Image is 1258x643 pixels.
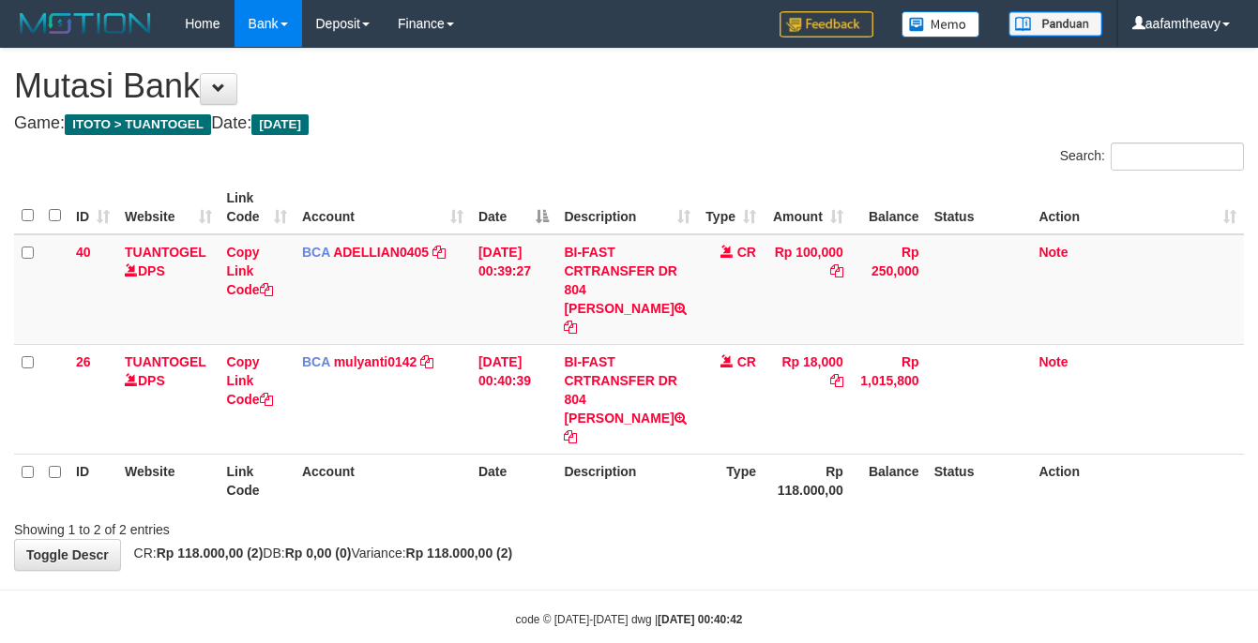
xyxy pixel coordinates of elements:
[76,245,91,260] span: 40
[927,454,1032,507] th: Status
[125,546,513,561] span: CR: DB: Variance:
[1060,142,1244,171] label: Search:
[851,344,927,454] td: Rp 1,015,800
[68,181,117,234] th: ID: activate to sort column ascending
[157,546,264,561] strong: Rp 118.000,00 (2)
[14,114,1244,133] h4: Game: Date:
[251,114,309,135] span: [DATE]
[1111,142,1244,171] input: Search:
[1038,354,1068,369] a: Note
[1008,11,1102,37] img: panduan.png
[117,181,220,234] th: Website: activate to sort column ascending
[927,181,1032,234] th: Status
[698,454,764,507] th: Type
[1038,245,1068,260] a: Note
[295,181,471,234] th: Account: activate to sort column ascending
[764,454,851,507] th: Rp 118.000,00
[76,354,91,369] span: 26
[220,454,295,507] th: Link Code
[302,245,330,260] span: BCA
[227,245,273,297] a: Copy Link Code
[125,245,206,260] a: TUANTOGEL
[68,454,117,507] th: ID
[471,454,556,507] th: Date
[295,454,471,507] th: Account
[764,234,851,345] td: Rp 100,000
[471,234,556,345] td: [DATE] 00:39:27
[333,245,429,260] a: ADELLIAN0405
[406,546,513,561] strong: Rp 118.000,00 (2)
[851,181,927,234] th: Balance
[830,373,843,388] a: Copy Rp 18,000 to clipboard
[14,67,1244,105] h1: Mutasi Bank
[285,546,352,561] strong: Rp 0,00 (0)
[432,245,446,260] a: Copy ADELLIAN0405 to clipboard
[830,263,843,278] a: Copy Rp 100,000 to clipboard
[1031,181,1244,234] th: Action: activate to sort column ascending
[851,234,927,345] td: Rp 250,000
[220,181,295,234] th: Link Code: activate to sort column ascending
[125,354,206,369] a: TUANTOGEL
[764,181,851,234] th: Amount: activate to sort column ascending
[302,354,330,369] span: BCA
[117,344,220,454] td: DPS
[780,11,873,37] img: Feedback.jpg
[117,234,220,345] td: DPS
[737,245,756,260] span: CR
[902,11,980,37] img: Button%20Memo.svg
[658,613,742,626] strong: [DATE] 00:40:42
[471,181,556,234] th: Date: activate to sort column descending
[420,354,433,369] a: Copy mulyanti0142 to clipboard
[14,539,121,571] a: Toggle Descr
[516,613,743,626] small: code © [DATE]-[DATE] dwg |
[764,344,851,454] td: Rp 18,000
[471,344,556,454] td: [DATE] 00:40:39
[564,320,577,335] a: Copy BI-FAST CRTRANSFER DR 804 DAVID JAHE NDRA to clipboard
[334,354,417,369] a: mulyanti0142
[556,344,698,454] td: BI-FAST CRTRANSFER DR 804 [PERSON_NAME]
[65,114,211,135] span: ITOTO > TUANTOGEL
[737,354,756,369] span: CR
[14,513,510,539] div: Showing 1 to 2 of 2 entries
[564,429,577,444] a: Copy BI-FAST CRTRANSFER DR 804 ARYA MAULANA RAMAD to clipboard
[851,454,927,507] th: Balance
[556,234,698,345] td: BI-FAST CRTRANSFER DR 804 [PERSON_NAME]
[14,9,157,37] img: MOTION_logo.png
[117,454,220,507] th: Website
[1031,454,1244,507] th: Action
[556,454,698,507] th: Description
[698,181,764,234] th: Type: activate to sort column ascending
[227,354,273,407] a: Copy Link Code
[556,181,698,234] th: Description: activate to sort column ascending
